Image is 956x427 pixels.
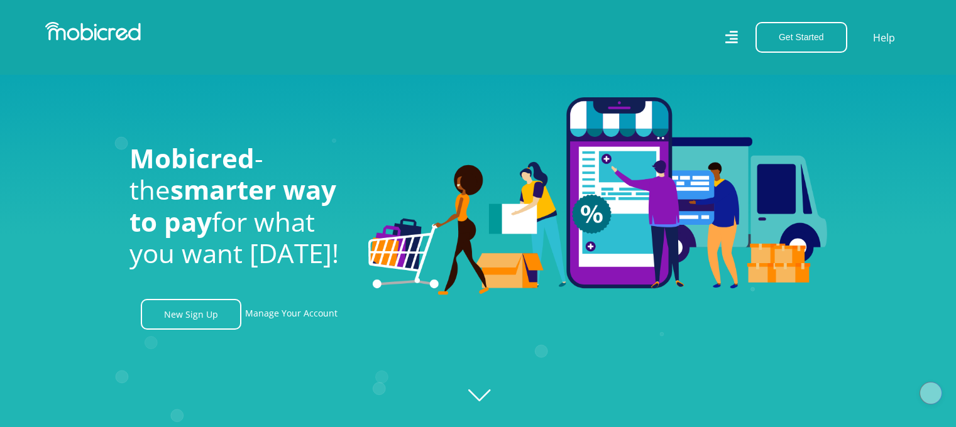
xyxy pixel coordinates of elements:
[45,22,141,41] img: Mobicred
[755,22,847,53] button: Get Started
[141,299,241,330] a: New Sign Up
[129,171,336,239] span: smarter way to pay
[872,30,896,46] a: Help
[368,97,827,296] img: Welcome to Mobicred
[245,299,338,330] a: Manage Your Account
[129,143,349,269] h1: - the for what you want [DATE]!
[129,140,255,176] span: Mobicred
